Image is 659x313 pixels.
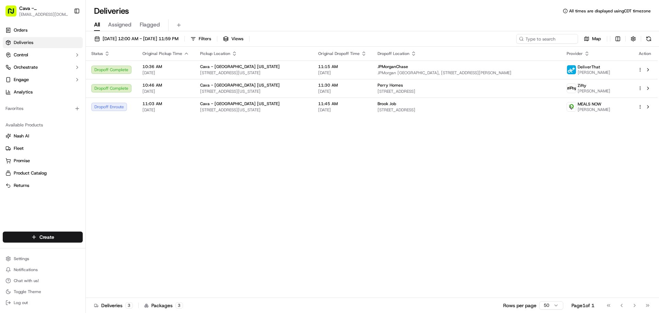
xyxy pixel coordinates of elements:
[3,180,83,191] button: Returns
[318,101,367,107] span: 11:45 AM
[94,5,129,16] h1: Deliveries
[14,267,38,272] span: Notifications
[516,34,578,44] input: Type to search
[14,300,28,305] span: Log out
[144,302,183,309] div: Packages
[142,64,189,69] span: 10:36 AM
[108,21,131,29] span: Assigned
[3,276,83,286] button: Chat with us!
[578,107,610,112] span: [PERSON_NAME]
[14,52,28,58] span: Control
[14,89,33,95] span: Analytics
[19,12,68,17] button: [EMAIL_ADDRESS][DOMAIN_NAME]
[3,168,83,179] button: Product Catalog
[3,74,83,85] button: Engage
[592,36,601,42] span: Map
[3,103,83,114] div: Favorites
[14,256,29,261] span: Settings
[14,289,41,294] span: Toggle Theme
[318,89,367,94] span: [DATE]
[142,82,189,88] span: 10:46 AM
[175,302,183,309] div: 3
[103,36,178,42] span: [DATE] 12:00 AM - [DATE] 11:59 PM
[199,36,211,42] span: Filters
[3,254,83,264] button: Settings
[318,51,360,56] span: Original Dropoff Time
[5,145,80,152] a: Fleet
[125,302,133,309] div: 3
[3,3,71,19] button: Cava - [GEOGRAPHIC_DATA] [US_STATE][EMAIL_ADDRESS][DOMAIN_NAME]
[142,107,189,113] span: [DATE]
[231,36,243,42] span: Views
[3,287,83,297] button: Toggle Theme
[578,101,601,107] span: MEALS NOW
[378,89,555,94] span: [STREET_ADDRESS]
[578,64,600,70] span: DeliverThat
[200,101,280,107] span: Cava - [GEOGRAPHIC_DATA] [US_STATE]
[378,82,403,88] span: Perry Homes
[14,27,27,33] span: Orders
[5,182,80,189] a: Returns
[567,51,583,56] span: Provider
[3,143,83,154] button: Fleet
[378,70,555,76] span: JPMorgan [GEOGRAPHIC_DATA], [STREET_ADDRESS][PERSON_NAME]
[14,133,29,139] span: Nash AI
[187,34,214,44] button: Filters
[581,34,604,44] button: Map
[3,87,83,98] a: Analytics
[378,107,555,113] span: [STREET_ADDRESS]
[644,34,654,44] button: Refresh
[567,102,576,111] img: melas_now_logo.png
[318,64,367,69] span: 11:15 AM
[142,70,189,76] span: [DATE]
[94,21,100,29] span: All
[200,107,307,113] span: [STREET_ADDRESS][US_STATE]
[567,84,576,93] img: zifty-logo-trans-sq.png
[91,51,103,56] span: Status
[318,70,367,76] span: [DATE]
[140,21,160,29] span: Flagged
[200,89,307,94] span: [STREET_ADDRESS][US_STATE]
[200,51,230,56] span: Pickup Location
[14,158,30,164] span: Promise
[142,101,189,107] span: 11:03 AM
[3,62,83,73] button: Orchestrate
[378,101,396,107] span: Brook Job
[142,51,182,56] span: Original Pickup Time
[14,64,38,70] span: Orchestrate
[39,234,54,241] span: Create
[3,49,83,60] button: Control
[3,37,83,48] a: Deliveries
[318,107,367,113] span: [DATE]
[3,25,83,36] a: Orders
[14,170,47,176] span: Product Catalog
[19,5,68,12] button: Cava - [GEOGRAPHIC_DATA] [US_STATE]
[578,88,610,94] span: [PERSON_NAME]
[571,302,594,309] div: Page 1 of 1
[200,82,280,88] span: Cava - [GEOGRAPHIC_DATA] [US_STATE]
[503,302,536,309] p: Rows per page
[567,65,576,74] img: profile_deliverthat_partner.png
[5,170,80,176] a: Product Catalog
[578,83,586,88] span: Zifty
[638,51,652,56] div: Action
[94,302,133,309] div: Deliveries
[14,182,29,189] span: Returns
[569,8,651,14] span: All times are displayed using CDT timezone
[200,70,307,76] span: [STREET_ADDRESS][US_STATE]
[91,34,182,44] button: [DATE] 12:00 AM - [DATE] 11:59 PM
[14,145,24,152] span: Fleet
[14,77,29,83] span: Engage
[5,158,80,164] a: Promise
[3,232,83,243] button: Create
[3,265,83,275] button: Notifications
[220,34,246,44] button: Views
[3,298,83,308] button: Log out
[14,40,33,46] span: Deliveries
[142,89,189,94] span: [DATE]
[3,131,83,142] button: Nash AI
[378,64,408,69] span: JPMorganChase
[200,64,280,69] span: Cava - [GEOGRAPHIC_DATA] [US_STATE]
